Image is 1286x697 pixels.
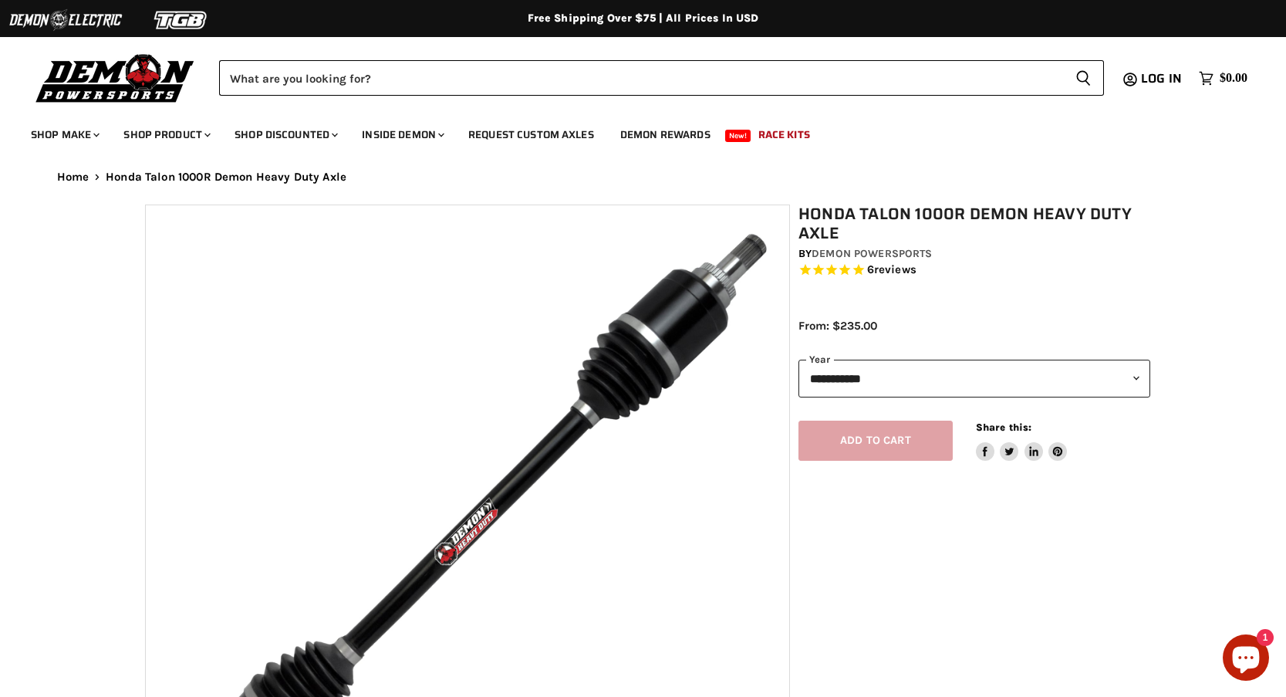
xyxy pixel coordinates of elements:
[747,119,822,151] a: Race Kits
[976,421,1031,433] span: Share this:
[19,119,109,151] a: Shop Make
[1063,60,1104,96] button: Search
[798,205,1150,243] h1: Honda Talon 1000R Demon Heavy Duty Axle
[219,60,1063,96] input: Search
[112,119,220,151] a: Shop Product
[1218,634,1274,685] inbox-online-store-chat: Shopify online store chat
[798,319,877,333] span: From: $235.00
[106,171,346,184] span: Honda Talon 1000R Demon Heavy Duty Axle
[609,119,722,151] a: Demon Rewards
[57,171,89,184] a: Home
[874,263,916,277] span: reviews
[223,119,347,151] a: Shop Discounted
[26,12,1261,25] div: Free Shipping Over $75 | All Prices In USD
[31,50,200,105] img: Demon Powersports
[867,263,916,277] span: 6 reviews
[19,113,1244,151] ul: Main menu
[26,171,1261,184] nav: Breadcrumbs
[8,5,123,35] img: Demon Electric Logo 2
[219,60,1104,96] form: Product
[1220,71,1247,86] span: $0.00
[1141,69,1182,88] span: Log in
[812,247,932,260] a: Demon Powersports
[457,119,606,151] a: Request Custom Axles
[123,5,239,35] img: TGB Logo 2
[350,119,454,151] a: Inside Demon
[798,262,1150,279] span: Rated 5.0 out of 5 stars 6 reviews
[725,130,751,142] span: New!
[976,421,1068,462] aside: Share this:
[798,360,1150,398] select: year
[798,245,1150,262] div: by
[1134,72,1191,86] a: Log in
[1191,67,1255,90] a: $0.00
